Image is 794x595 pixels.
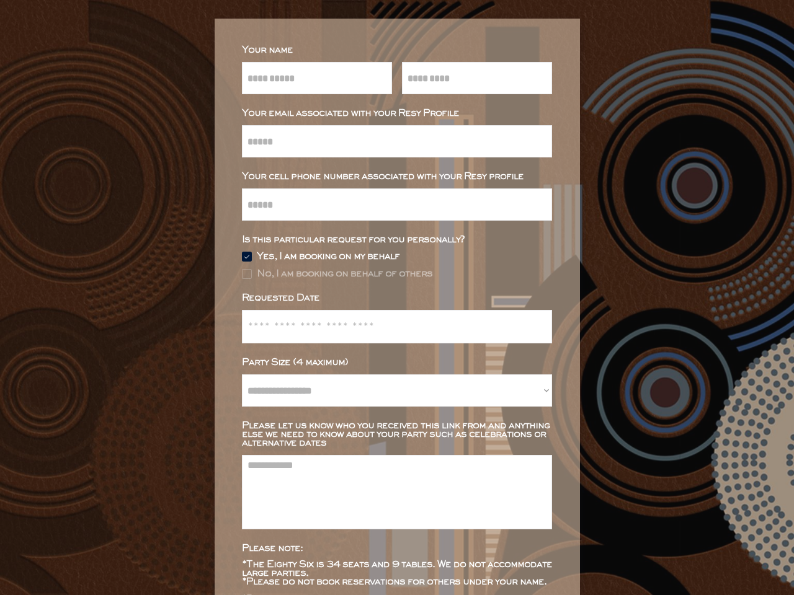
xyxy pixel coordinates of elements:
div: Your name [242,46,552,55]
div: Please let us know who you received this link from and anything else we need to know about your p... [242,421,552,447]
img: Rectangle%20315%20%281%29.svg [242,269,252,279]
div: Please note: [242,544,552,553]
div: Party Size (4 maximum) [242,358,552,367]
div: Your cell phone number associated with your Resy profile [242,172,552,181]
div: Yes, I am booking on my behalf [257,252,399,261]
div: No, I am booking on behalf of others [257,270,432,278]
div: Is this particular request for you personally? [242,236,552,244]
div: Your email associated with your Resy Profile [242,109,552,118]
div: Requested Date [242,294,552,302]
img: Group%2048096532.svg [242,252,252,262]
